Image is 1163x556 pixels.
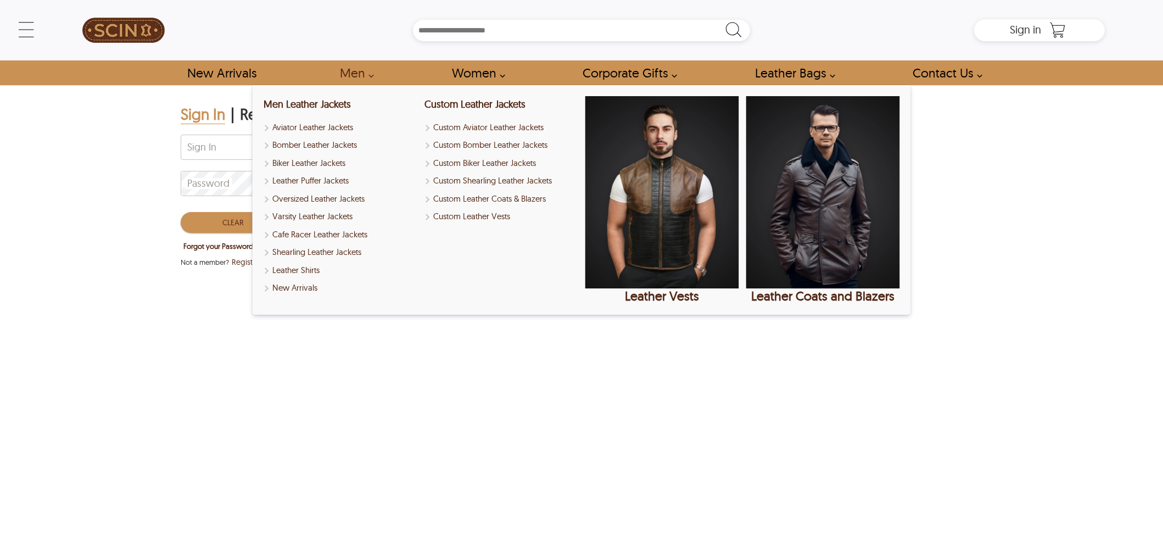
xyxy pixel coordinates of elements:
a: Custom Leather Jackets [424,98,525,110]
img: Leather Coats and Blazers [746,96,900,288]
div: Leather Coats and Blazers [746,288,900,304]
a: Shop Oversized Leather Jackets [264,193,417,205]
a: Shop New Arrivals [264,282,417,294]
a: Shop Men Cafe Racer Leather Jackets [264,229,417,241]
a: Shop Varsity Leather Jackets [264,210,417,223]
a: Shop Men Bomber Leather Jackets [264,139,417,152]
a: shop men's leather jackets [327,60,380,85]
div: | [231,104,234,124]
a: Leather Coats and Blazers [746,96,900,304]
span: Not a member? [181,257,229,268]
a: Leather Vests [585,96,739,304]
div: Leather Vests [585,288,739,304]
div: Register Here [240,104,331,124]
a: Shop Leather Puffer Jackets [264,175,417,187]
img: SCIN [82,5,165,55]
a: Shop Custom Bomber Leather Jackets [424,139,578,152]
a: contact-us [900,60,988,85]
a: Sign in [1010,26,1041,35]
button: Clear [181,212,286,233]
a: Shopping Cart [1047,22,1069,38]
a: Shop Custom Leather Coats & Blazers [424,193,578,205]
a: Shop Men Aviator Leather Jackets [264,121,417,134]
span: Register Here [232,257,278,268]
span: Sign in [1010,23,1041,36]
a: Shop New Arrivals [175,60,269,85]
a: Shop Men Leather Jackets [264,98,351,110]
div: Sign In [181,104,225,124]
a: Shop Custom Shearling Leather Jackets [424,175,578,187]
a: Shop Leather Shirts [264,264,417,277]
a: Shop Leather Bags [742,60,841,85]
a: Shop Men Shearling Leather Jackets [264,246,417,259]
a: Shop Men Biker Leather Jackets [264,157,417,170]
button: Forgot your Password? [181,239,259,253]
a: Shop Women Leather Jackets [439,60,511,85]
a: Custom Aviator Leather Jackets [424,121,578,134]
a: Shop Leather Corporate Gifts [570,60,683,85]
a: SCIN [58,5,189,55]
a: Shop Custom Biker Leather Jackets [424,157,578,170]
img: Leather Vests [585,96,739,288]
a: Shop Custom Leather Vests [424,210,578,223]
